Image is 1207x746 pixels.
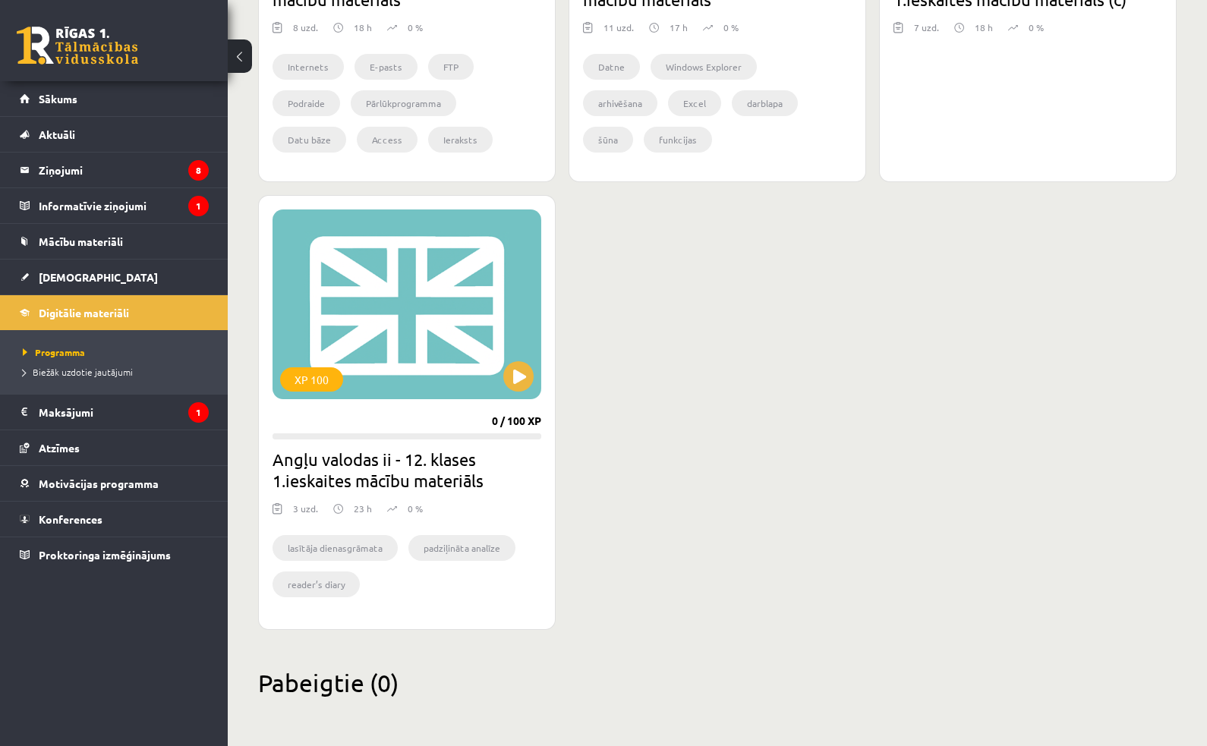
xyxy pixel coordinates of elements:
span: Aktuāli [39,127,75,141]
h2: Pabeigtie (0) [258,668,1177,697]
a: Maksājumi1 [20,395,209,430]
a: Biežāk uzdotie jautājumi [23,365,213,379]
div: 8 uzd. [293,20,318,43]
li: lasītāja dienasgrāmata [273,535,398,561]
a: Informatīvie ziņojumi1 [20,188,209,223]
p: 0 % [1029,20,1044,34]
span: Konferences [39,512,102,526]
span: Atzīmes [39,441,80,455]
p: 0 % [723,20,739,34]
legend: Maksājumi [39,395,209,430]
a: Motivācijas programma [20,466,209,501]
a: Programma [23,345,213,359]
li: Excel [668,90,721,116]
div: 7 uzd. [914,20,939,43]
span: Biežāk uzdotie jautājumi [23,366,133,378]
li: Datu bāze [273,127,346,153]
a: Atzīmes [20,430,209,465]
i: 1 [188,402,209,423]
span: Digitālie materiāli [39,306,129,319]
div: XP 100 [280,367,343,392]
p: 0 % [408,502,423,515]
li: reader’s diary [273,571,360,597]
li: darblapa [732,90,798,116]
li: Pārlūkprogramma [351,90,456,116]
li: funkcijas [644,127,712,153]
a: Aktuāli [20,117,209,152]
li: Podraide [273,90,340,116]
p: 18 h [354,20,372,34]
legend: Ziņojumi [39,153,209,187]
h2: Angļu valodas ii - 12. klases 1.ieskaites mācību materiāls [273,449,541,491]
li: Internets [273,54,344,80]
p: 23 h [354,502,372,515]
p: 0 % [408,20,423,34]
div: 3 uzd. [293,502,318,524]
span: Motivācijas programma [39,477,159,490]
li: Access [357,127,418,153]
a: Digitālie materiāli [20,295,209,330]
li: E-pasts [355,54,418,80]
i: 1 [188,196,209,216]
span: [DEMOGRAPHIC_DATA] [39,270,158,284]
a: [DEMOGRAPHIC_DATA] [20,260,209,294]
legend: Informatīvie ziņojumi [39,188,209,223]
li: Ieraksts [428,127,493,153]
p: 17 h [670,20,688,34]
li: arhivēšana [583,90,657,116]
p: 18 h [975,20,993,34]
i: 8 [188,160,209,181]
li: FTP [428,54,474,80]
li: šūna [583,127,633,153]
a: Rīgas 1. Tālmācības vidusskola [17,27,138,65]
span: Proktoringa izmēģinājums [39,548,171,562]
li: Windows Explorer [651,54,757,80]
a: Sākums [20,81,209,116]
a: Proktoringa izmēģinājums [20,537,209,572]
a: Mācību materiāli [20,224,209,259]
span: Mācību materiāli [39,235,123,248]
a: Konferences [20,502,209,537]
a: Ziņojumi8 [20,153,209,187]
span: Sākums [39,92,77,105]
li: Datne [583,54,640,80]
div: 11 uzd. [603,20,634,43]
li: padziļināta analīze [408,535,515,561]
span: Programma [23,346,85,358]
